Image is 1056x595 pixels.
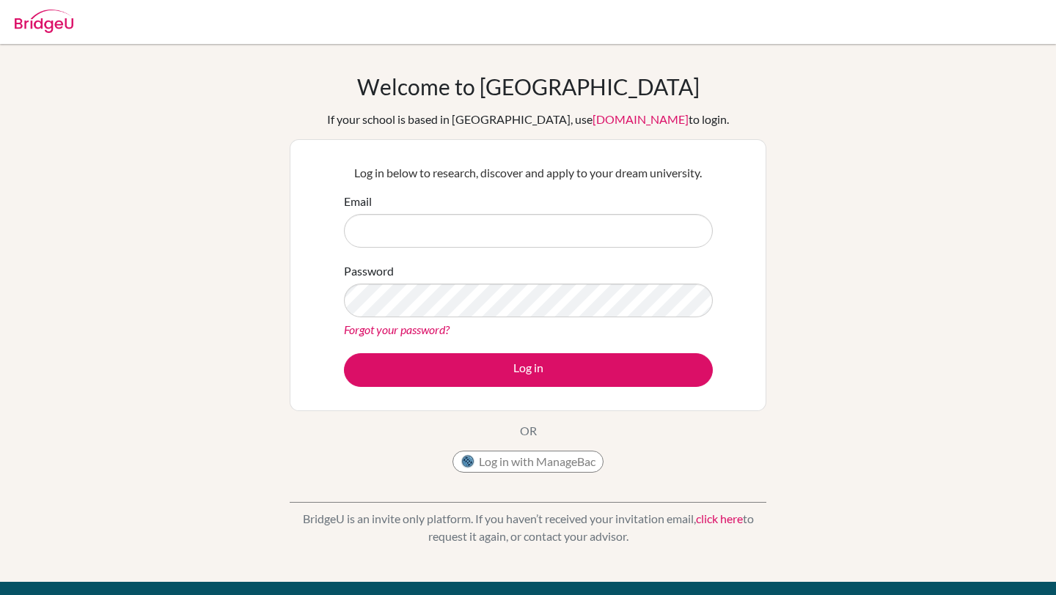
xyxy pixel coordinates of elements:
a: click here [696,511,743,525]
label: Email [344,193,372,210]
img: Bridge-U [15,10,73,33]
div: If your school is based in [GEOGRAPHIC_DATA], use to login. [327,111,729,128]
button: Log in with ManageBac [452,451,604,473]
label: Password [344,262,394,280]
p: Log in below to research, discover and apply to your dream university. [344,164,713,182]
button: Log in [344,353,713,387]
h1: Welcome to [GEOGRAPHIC_DATA] [357,73,700,100]
p: OR [520,422,537,440]
p: BridgeU is an invite only platform. If you haven’t received your invitation email, to request it ... [290,510,766,545]
a: Forgot your password? [344,322,450,336]
a: [DOMAIN_NAME] [593,112,689,126]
